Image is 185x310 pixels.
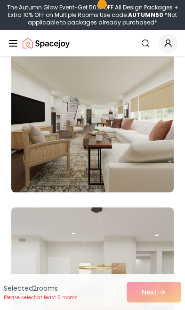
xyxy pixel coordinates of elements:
span: Use code: [100,11,163,19]
a: Spacejoy [23,34,70,53]
b: AUTUMN50 [128,11,163,19]
div: The Autumn Glow Event-Get 50% OFF All Design Packages + Extra 10% OFF on Multiple Rooms. [4,4,181,26]
p: Selected 2 room s [4,284,78,293]
nav: Global [8,30,177,56]
p: Please select at least 5 rooms [4,294,78,301]
img: Room room-34 [11,42,174,192]
img: Spacejoy Logo [23,34,70,53]
span: *Not applicable to packages already purchased* [28,11,177,26]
